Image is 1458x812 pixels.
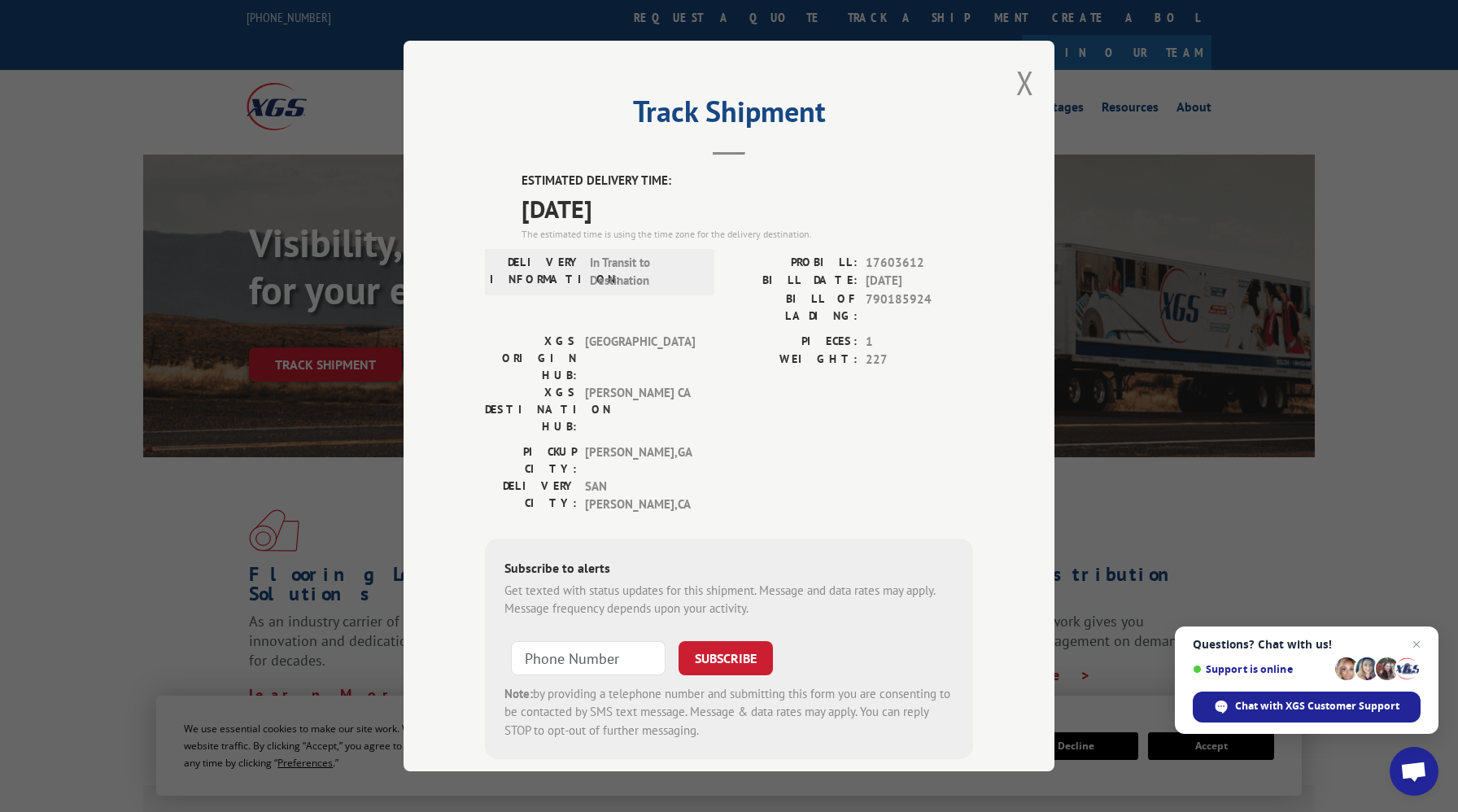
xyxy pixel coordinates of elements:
button: Close modal [1016,61,1034,104]
span: 790185924 [866,290,973,324]
span: SAN [PERSON_NAME] , CA [585,477,695,513]
label: PIECES: [729,332,858,351]
label: ESTIMATED DELIVERY TIME: [522,172,973,190]
label: PICKUP CITY: [485,443,577,477]
span: [PERSON_NAME] , GA [585,443,695,477]
span: [PERSON_NAME] CA [585,383,695,434]
div: Open chat [1390,747,1438,796]
span: [GEOGRAPHIC_DATA] [585,332,695,383]
label: BILL DATE: [729,272,858,290]
button: SUBSCRIBE [679,640,773,674]
span: Support is online [1193,663,1329,675]
span: 227 [866,351,973,369]
label: WEIGHT: [729,351,858,369]
span: Questions? Chat with us! [1193,638,1421,651]
div: by providing a telephone number and submitting this form you are consenting to be contacted by SM... [504,684,954,740]
span: Close chat [1407,635,1426,654]
label: XGS ORIGIN HUB: [485,332,577,383]
span: 1 [866,332,973,351]
input: Phone Number [511,640,666,674]
div: Chat with XGS Customer Support [1193,692,1421,723]
label: PROBILL: [729,253,858,272]
label: BILL OF LADING: [729,290,858,324]
span: Chat with XGS Customer Support [1235,699,1399,714]
div: The estimated time is using the time zone for the delivery destination. [522,226,973,241]
label: DELIVERY CITY: [485,477,577,513]
span: In Transit to Destination [590,253,700,290]
div: Subscribe to alerts [504,557,954,581]
label: XGS DESTINATION HUB: [485,383,577,434]
span: [DATE] [866,272,973,290]
h2: Track Shipment [485,100,973,131]
strong: Note: [504,685,533,701]
label: DELIVERY INFORMATION: [490,253,582,290]
div: Get texted with status updates for this shipment. Message and data rates may apply. Message frequ... [504,581,954,618]
span: [DATE] [522,190,973,226]
span: 17603612 [866,253,973,272]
